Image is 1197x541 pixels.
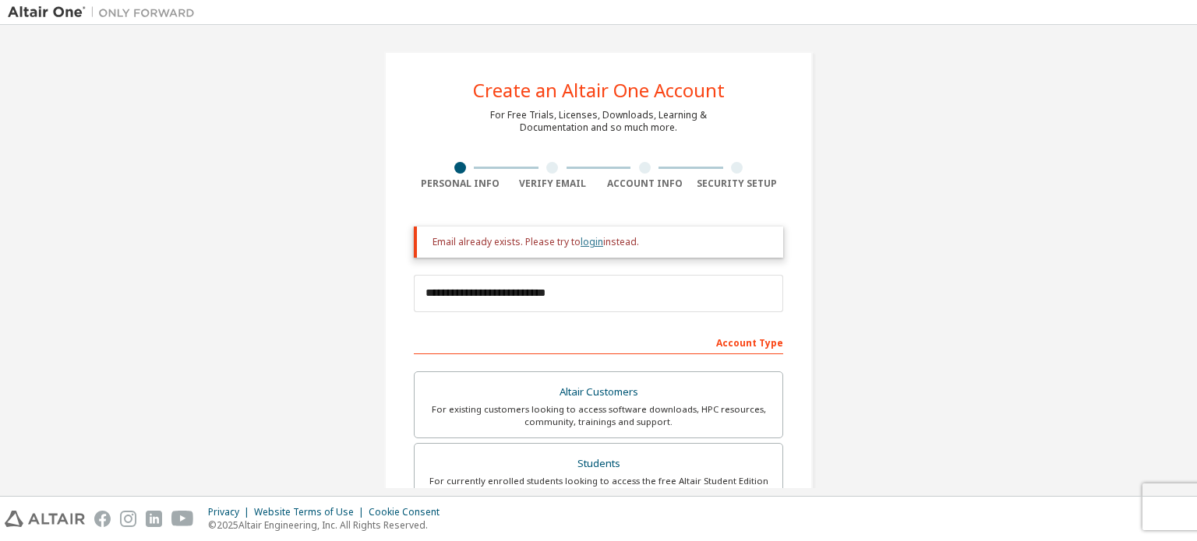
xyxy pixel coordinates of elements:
[424,381,773,403] div: Altair Customers
[424,475,773,500] div: For currently enrolled students looking to access the free Altair Student Edition bundle and all ...
[8,5,203,20] img: Altair One
[424,453,773,475] div: Students
[94,511,111,527] img: facebook.svg
[146,511,162,527] img: linkedin.svg
[424,403,773,428] div: For existing customers looking to access software downloads, HPC resources, community, trainings ...
[120,511,136,527] img: instagram.svg
[507,177,599,190] div: Verify Email
[581,235,603,248] a: login
[473,81,725,100] div: Create an Altair One Account
[414,177,507,190] div: Personal Info
[171,511,194,527] img: youtube.svg
[433,236,771,248] div: Email already exists. Please try to instead.
[254,506,369,518] div: Website Terms of Use
[490,109,707,134] div: For Free Trials, Licenses, Downloads, Learning & Documentation and so much more.
[414,329,783,354] div: Account Type
[691,177,784,190] div: Security Setup
[208,506,254,518] div: Privacy
[208,518,449,532] p: © 2025 Altair Engineering, Inc. All Rights Reserved.
[598,177,691,190] div: Account Info
[5,511,85,527] img: altair_logo.svg
[369,506,449,518] div: Cookie Consent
